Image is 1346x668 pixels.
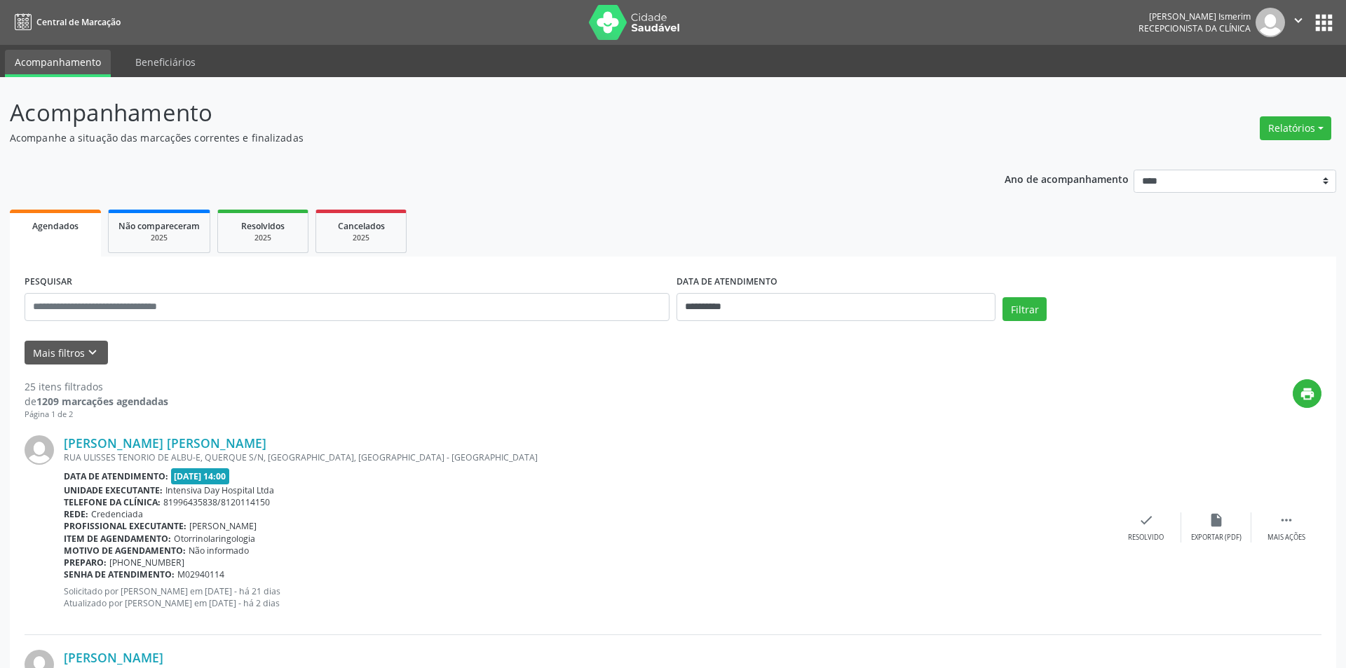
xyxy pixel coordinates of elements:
button: print [1293,379,1321,408]
b: Profissional executante: [64,520,186,532]
a: [PERSON_NAME] [PERSON_NAME] [64,435,266,451]
b: Telefone da clínica: [64,496,161,508]
button: Mais filtroskeyboard_arrow_down [25,341,108,365]
a: Beneficiários [125,50,205,74]
span: 81996435838/8120114150 [163,496,270,508]
b: Preparo: [64,557,107,568]
i: check [1138,512,1154,528]
div: 2025 [326,233,396,243]
p: Solicitado por [PERSON_NAME] em [DATE] - há 21 dias Atualizado por [PERSON_NAME] em [DATE] - há 2... [64,585,1111,609]
button: Relatórios [1260,116,1331,140]
i: keyboard_arrow_down [85,345,100,360]
img: img [1256,8,1285,37]
a: Acompanhamento [5,50,111,77]
div: 25 itens filtrados [25,379,168,394]
div: 2025 [118,233,200,243]
i:  [1291,13,1306,28]
span: Otorrinolaringologia [174,533,255,545]
span: Central de Marcação [36,16,121,28]
button: Filtrar [1002,297,1047,321]
a: Central de Marcação [10,11,121,34]
b: Motivo de agendamento: [64,545,186,557]
span: [PHONE_NUMBER] [109,557,184,568]
button: apps [1312,11,1336,35]
span: Intensiva Day Hospital Ltda [165,484,274,496]
label: DATA DE ATENDIMENTO [677,271,777,293]
img: img [25,435,54,465]
i: print [1300,386,1315,402]
span: Recepcionista da clínica [1138,22,1251,34]
b: Item de agendamento: [64,533,171,545]
span: Credenciada [91,508,143,520]
span: M02940114 [177,568,224,580]
div: RUA ULISSES TENORIO DE ALBU-E, QUERQUE S/N, [GEOGRAPHIC_DATA], [GEOGRAPHIC_DATA] - [GEOGRAPHIC_DATA] [64,451,1111,463]
p: Acompanhamento [10,95,938,130]
span: Resolvidos [241,220,285,232]
span: Não compareceram [118,220,200,232]
i:  [1279,512,1294,528]
p: Ano de acompanhamento [1005,170,1129,187]
span: Não informado [189,545,249,557]
i: insert_drive_file [1209,512,1224,528]
b: Data de atendimento: [64,470,168,482]
div: de [25,394,168,409]
div: Página 1 de 2 [25,409,168,421]
b: Rede: [64,508,88,520]
a: [PERSON_NAME] [64,650,163,665]
div: Mais ações [1267,533,1305,543]
button:  [1285,8,1312,37]
div: [PERSON_NAME] Ismerim [1138,11,1251,22]
p: Acompanhe a situação das marcações correntes e finalizadas [10,130,938,145]
span: [DATE] 14:00 [171,468,230,484]
label: PESQUISAR [25,271,72,293]
b: Senha de atendimento: [64,568,175,580]
span: Cancelados [338,220,385,232]
div: Exportar (PDF) [1191,533,1242,543]
strong: 1209 marcações agendadas [36,395,168,408]
div: 2025 [228,233,298,243]
span: [PERSON_NAME] [189,520,257,532]
b: Unidade executante: [64,484,163,496]
span: Agendados [32,220,79,232]
div: Resolvido [1128,533,1164,543]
